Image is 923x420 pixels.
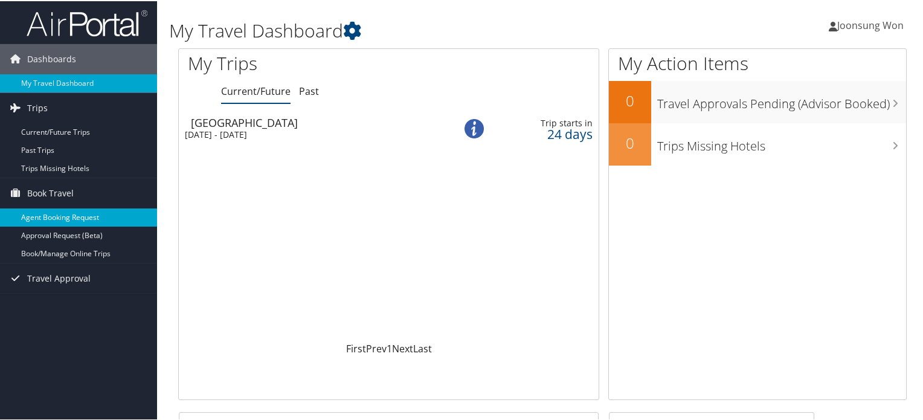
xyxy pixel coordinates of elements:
h2: 0 [609,132,651,152]
a: Next [392,341,413,354]
a: Current/Future [221,83,291,97]
span: Dashboards [27,43,76,73]
div: [DATE] - [DATE] [185,128,434,139]
h1: My Action Items [609,50,906,75]
img: airportal-logo.png [27,8,147,36]
a: Last [413,341,432,354]
a: Joonsung Won [829,6,916,42]
span: Trips [27,92,48,122]
a: First [346,341,366,354]
span: Book Travel [27,177,74,207]
h3: Trips Missing Hotels [657,131,906,153]
span: Joonsung Won [837,18,904,31]
a: 0Travel Approvals Pending (Advisor Booked) [609,80,906,122]
h1: My Travel Dashboard [169,17,667,42]
div: [GEOGRAPHIC_DATA] [191,116,440,127]
h2: 0 [609,89,651,110]
h3: Travel Approvals Pending (Advisor Booked) [657,88,906,111]
a: 1 [387,341,392,354]
h1: My Trips [188,50,415,75]
div: 24 days [503,128,593,138]
span: Travel Approval [27,262,91,292]
a: Prev [366,341,387,354]
a: 0Trips Missing Hotels [609,122,906,164]
img: alert-flat-solid-info.png [465,118,484,137]
div: Trip starts in [503,117,593,128]
a: Past [299,83,319,97]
